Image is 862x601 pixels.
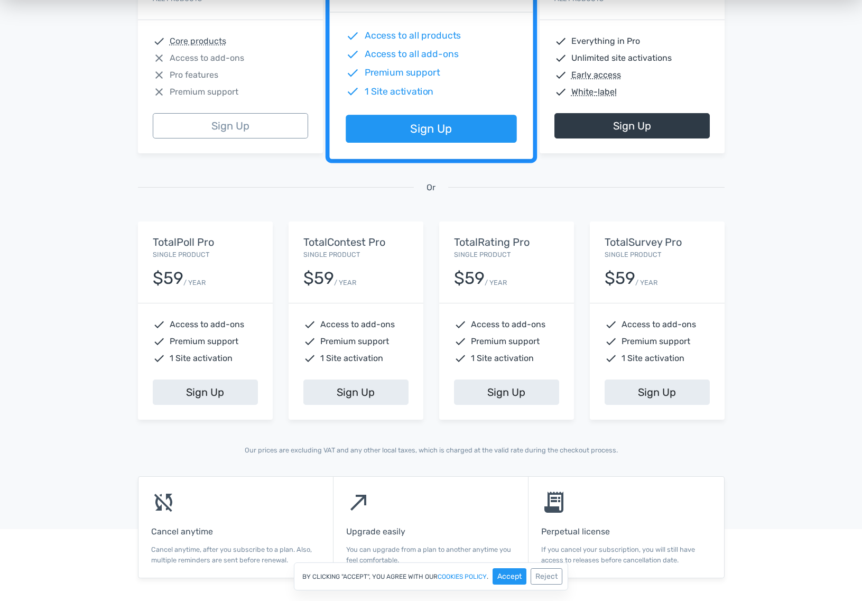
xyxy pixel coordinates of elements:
a: Sign Up [153,113,308,138]
span: check [346,29,359,43]
span: check [153,352,165,365]
span: Premium support [364,66,440,80]
span: check [554,69,567,81]
span: Premium support [471,335,540,348]
small: Single Product [605,251,661,258]
a: Sign Up [346,115,516,143]
span: check [454,318,467,331]
button: Accept [493,568,526,585]
a: Sign Up [303,380,409,405]
span: Access to add-ons [471,318,545,331]
small: / YEAR [183,278,206,288]
div: By clicking "Accept", you agree with our . [294,562,568,590]
span: check [153,318,165,331]
span: check [346,48,359,61]
h5: TotalPoll Pro [153,236,258,248]
span: north_east [346,489,372,515]
span: Premium support [170,86,238,98]
h6: Cancel anytime [151,527,320,537]
span: Premium support [320,335,389,348]
span: Everything in Pro [571,35,640,48]
span: check [303,318,316,331]
abbr: White-label [571,86,617,98]
span: Access to all products [364,29,461,43]
span: Access to all add-ons [364,48,458,61]
h6: Upgrade easily [346,527,515,537]
div: $59 [454,269,485,288]
h5: TotalContest Pro [303,236,409,248]
span: 1 Site activation [364,85,433,98]
span: check [605,335,617,348]
span: check [153,35,165,48]
span: check [346,66,359,80]
h6: Perpetual license [541,527,711,537]
p: Cancel anytime, after you subscribe to a plan. Also, multiple reminders are sent before renewal. [151,544,320,565]
abbr: Core products [170,35,226,48]
a: cookies policy [438,574,487,580]
h5: TotalRating Pro [454,236,559,248]
span: Unlimited site activations [571,52,672,64]
div: $59 [303,269,334,288]
span: check [605,352,617,365]
span: check [554,52,567,64]
span: check [605,318,617,331]
span: check [303,335,316,348]
span: check [303,352,316,365]
span: Access to add-ons [170,318,244,331]
span: Access to add-ons [320,318,395,331]
button: Reject [531,568,562,585]
small: / YEAR [635,278,657,288]
p: You can upgrade from a plan to another anytime you feel comfortable. [346,544,515,565]
small: Single Product [153,251,209,258]
span: Premium support [622,335,690,348]
small: / YEAR [485,278,507,288]
div: $59 [605,269,635,288]
span: sync_disabled [151,489,177,515]
p: If you cancel your subscription, you will still have access to releases before cancellation date. [541,544,711,565]
span: check [346,85,359,98]
span: Premium support [170,335,238,348]
abbr: Early access [571,69,621,81]
span: close [153,86,165,98]
small: Single Product [454,251,511,258]
span: 1 Site activation [471,352,534,365]
div: $59 [153,269,183,288]
small: / YEAR [334,278,356,288]
span: Access to add-ons [170,52,244,64]
span: receipt_long [541,489,567,515]
p: Our prices are excluding VAT and any other local taxes, which is charged at the valid rate during... [138,445,725,455]
span: check [554,35,567,48]
a: Sign Up [153,380,258,405]
span: check [153,335,165,348]
h5: TotalSurvey Pro [605,236,710,248]
span: 1 Site activation [170,352,233,365]
span: check [554,86,567,98]
span: 1 Site activation [622,352,684,365]
span: check [454,335,467,348]
span: Or [427,181,435,194]
span: close [153,69,165,81]
span: close [153,52,165,64]
a: Sign Up [605,380,710,405]
span: Pro features [170,69,218,81]
span: 1 Site activation [320,352,383,365]
span: Access to add-ons [622,318,696,331]
a: Sign Up [554,113,710,138]
small: Single Product [303,251,360,258]
span: check [454,352,467,365]
a: Sign Up [454,380,559,405]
